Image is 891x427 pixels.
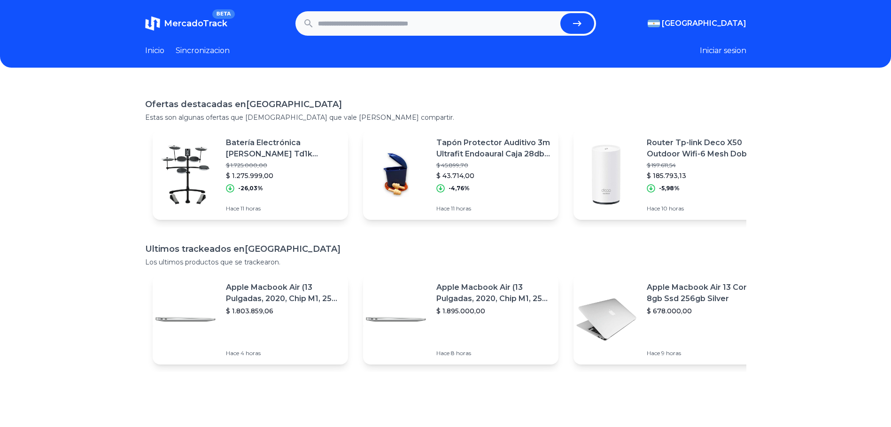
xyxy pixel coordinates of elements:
img: MercadoTrack [145,16,160,31]
p: $ 43.714,00 [436,171,551,180]
p: Batería Electrónica [PERSON_NAME] Td1k [GEOGRAPHIC_DATA] [226,137,341,160]
h1: Ofertas destacadas en [GEOGRAPHIC_DATA] [145,98,746,111]
a: Featured imageTapón Protector Auditivo 3m Ultrafit Endoaural Caja 28db X10$ 45.899,70$ 43.714,00-... [363,130,558,220]
p: Hace 4 horas [226,349,341,357]
img: Argentina [648,20,660,27]
a: Inicio [145,45,164,56]
button: [GEOGRAPHIC_DATA] [648,18,746,29]
span: BETA [212,9,234,19]
p: $ 45.899,70 [436,162,551,169]
p: Hace 8 horas [436,349,551,357]
p: Hace 11 horas [436,205,551,212]
p: Estas son algunas ofertas que [DEMOGRAPHIC_DATA] que vale [PERSON_NAME] compartir. [145,113,746,122]
span: [GEOGRAPHIC_DATA] [662,18,746,29]
p: $ 1.275.999,00 [226,171,341,180]
p: Apple Macbook Air (13 Pulgadas, 2020, Chip M1, 256 Gb De Ssd, 8 Gb De Ram) - Plata [226,282,341,304]
span: MercadoTrack [164,18,227,29]
h1: Ultimos trackeados en [GEOGRAPHIC_DATA] [145,242,746,256]
p: -26,03% [238,185,263,192]
p: Router Tp-link Deco X50 Outdoor Wifi-6 Mesh Doble Banda [647,137,761,160]
p: Hace 11 horas [226,205,341,212]
a: Featured imageApple Macbook Air (13 Pulgadas, 2020, Chip M1, 256 Gb De Ssd, 8 Gb De Ram) - Plata$... [153,274,348,365]
p: Tapón Protector Auditivo 3m Ultrafit Endoaural Caja 28db X10 [436,137,551,160]
p: $ 1.803.859,06 [226,306,341,316]
img: Featured image [573,287,639,352]
p: $ 678.000,00 [647,306,761,316]
p: $ 1.895.000,00 [436,306,551,316]
p: -4,76% [449,185,470,192]
p: $ 185.793,13 [647,171,761,180]
p: Apple Macbook Air (13 Pulgadas, 2020, Chip M1, 256 Gb De Ssd, 8 Gb De Ram) - Plata [436,282,551,304]
img: Featured image [363,287,429,352]
img: Featured image [363,142,429,208]
button: Iniciar sesion [700,45,746,56]
p: $ 197.611,54 [647,162,761,169]
a: Featured imageApple Macbook Air 13 Core I5 8gb Ssd 256gb Silver$ 678.000,00Hace 9 horas [573,274,769,365]
p: Hace 9 horas [647,349,761,357]
p: $ 1.725.000,00 [226,162,341,169]
a: Featured imageBatería Electrónica [PERSON_NAME] Td1k [GEOGRAPHIC_DATA]$ 1.725.000,00$ 1.275.999,0... [153,130,348,220]
img: Featured image [573,142,639,208]
p: Los ultimos productos que se trackearon. [145,257,746,267]
img: Featured image [153,142,218,208]
a: Sincronizacion [176,45,230,56]
img: Featured image [153,287,218,352]
a: MercadoTrackBETA [145,16,227,31]
p: Apple Macbook Air 13 Core I5 8gb Ssd 256gb Silver [647,282,761,304]
p: -5,98% [659,185,680,192]
a: Featured imageApple Macbook Air (13 Pulgadas, 2020, Chip M1, 256 Gb De Ssd, 8 Gb De Ram) - Plata$... [363,274,558,365]
p: Hace 10 horas [647,205,761,212]
a: Featured imageRouter Tp-link Deco X50 Outdoor Wifi-6 Mesh Doble Banda$ 197.611,54$ 185.793,13-5,9... [573,130,769,220]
